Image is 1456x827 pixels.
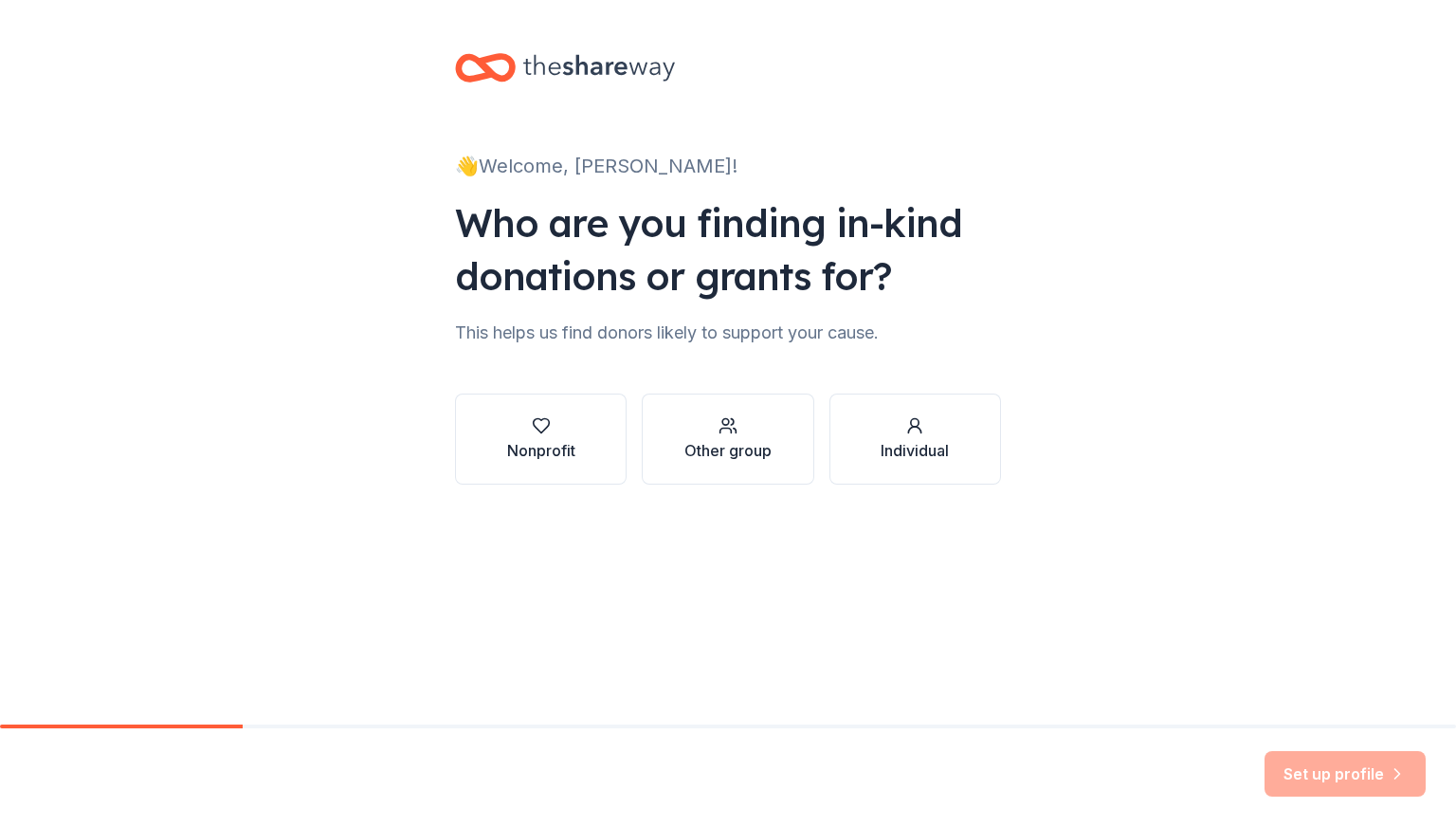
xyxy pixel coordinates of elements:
[507,439,575,462] div: Nonprofit
[642,394,813,485] button: Other group
[684,439,772,462] div: Other group
[455,394,627,485] button: Nonprofit
[881,439,949,462] div: Individual
[829,394,1001,485] button: Individual
[455,151,1001,181] div: 👋 Welcome, [PERSON_NAME]!
[455,196,1001,303] div: Who are you finding in-kind donations or grants for?
[455,318,1001,348] div: This helps us find donors likely to support your cause.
